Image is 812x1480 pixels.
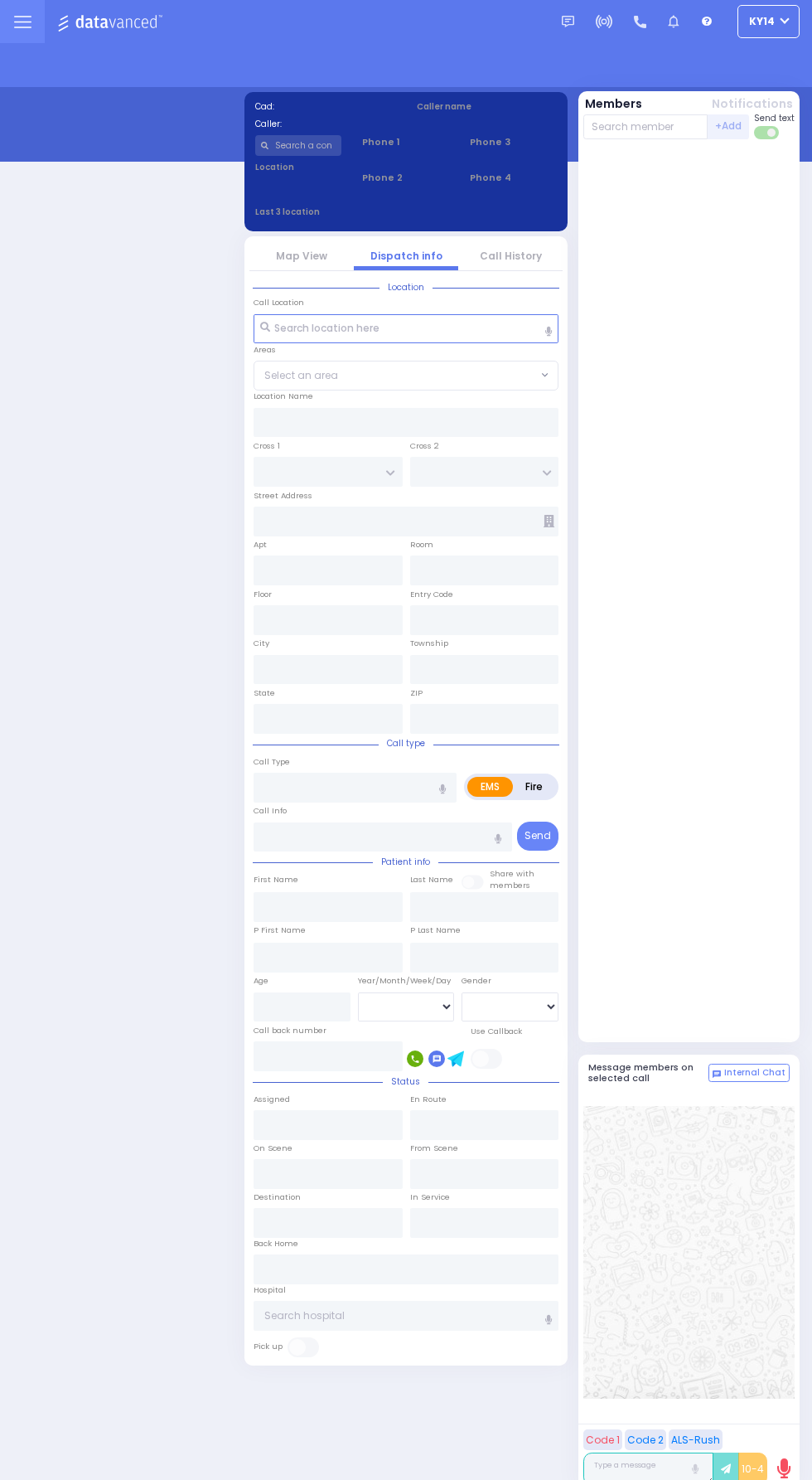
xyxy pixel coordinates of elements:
label: Floor [254,589,272,600]
label: ZIP [410,687,423,699]
input: Search a contact [255,135,342,156]
label: Location [255,161,342,173]
a: Dispatch info [370,249,442,263]
button: Notifications [712,95,793,113]
label: First Name [254,874,298,886]
span: KY14 [749,14,775,29]
label: On Scene [254,1143,292,1154]
label: Destination [254,1191,301,1203]
span: Select an area [264,368,338,383]
span: Phone 1 [362,135,449,149]
span: Other building occupants [544,515,554,527]
label: Last Name [410,874,453,886]
span: Phone 3 [470,135,557,149]
label: Age [254,975,268,987]
span: Location [379,281,433,294]
label: Entry Code [410,589,453,600]
span: members [490,880,530,890]
button: Code 2 [625,1429,666,1450]
label: Cad: [255,100,396,113]
button: KY14 [737,5,800,38]
label: En Route [410,1094,447,1105]
label: Back Home [254,1238,298,1250]
input: Search hospital [254,1301,558,1331]
button: Members [585,95,642,113]
label: Hospital [254,1284,286,1296]
label: Cross 1 [254,440,280,452]
label: Call back number [254,1025,326,1036]
label: City [254,638,269,649]
small: Share with [490,868,534,879]
span: Patient info [373,856,438,868]
label: Turn off text [754,124,781,141]
a: Call History [480,249,542,263]
label: EMS [467,777,513,797]
span: Call type [379,737,433,750]
span: Send text [754,112,795,124]
a: Map View [276,249,327,263]
label: Township [410,638,448,649]
label: Room [410,539,433,551]
label: Fire [512,777,556,797]
label: Gender [462,975,491,987]
label: Cross 2 [410,440,439,452]
button: ALS-Rush [669,1429,723,1450]
input: Search member [583,114,708,139]
label: Assigned [254,1094,290,1105]
label: In Service [410,1191,450,1203]
h5: Message members on selected call [588,1062,709,1084]
span: Phone 4 [470,171,557,185]
label: Call Type [254,756,290,768]
img: Logo [57,12,167,32]
img: message.svg [562,16,574,28]
label: Caller name [417,100,558,113]
label: P First Name [254,924,306,936]
label: State [254,687,275,699]
button: Internal Chat [708,1064,790,1082]
span: Internal Chat [724,1067,785,1079]
img: comment-alt.png [713,1070,721,1079]
span: Phone 2 [362,171,449,185]
label: Caller: [255,118,396,130]
label: Call Location [254,297,304,308]
label: Use Callback [471,1026,522,1037]
label: Apt [254,539,267,551]
label: Location Name [254,391,313,402]
button: Send [517,822,558,851]
label: P Last Name [410,924,461,936]
button: Code 1 [583,1429,622,1450]
input: Search location here [254,314,558,344]
label: Last 3 location [255,206,407,218]
label: From Scene [410,1143,458,1154]
div: Year/Month/Week/Day [358,975,455,987]
label: Areas [254,344,276,356]
label: Pick up [254,1341,283,1352]
span: Status [383,1075,428,1088]
label: Call Info [254,805,287,817]
label: Street Address [254,490,312,502]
